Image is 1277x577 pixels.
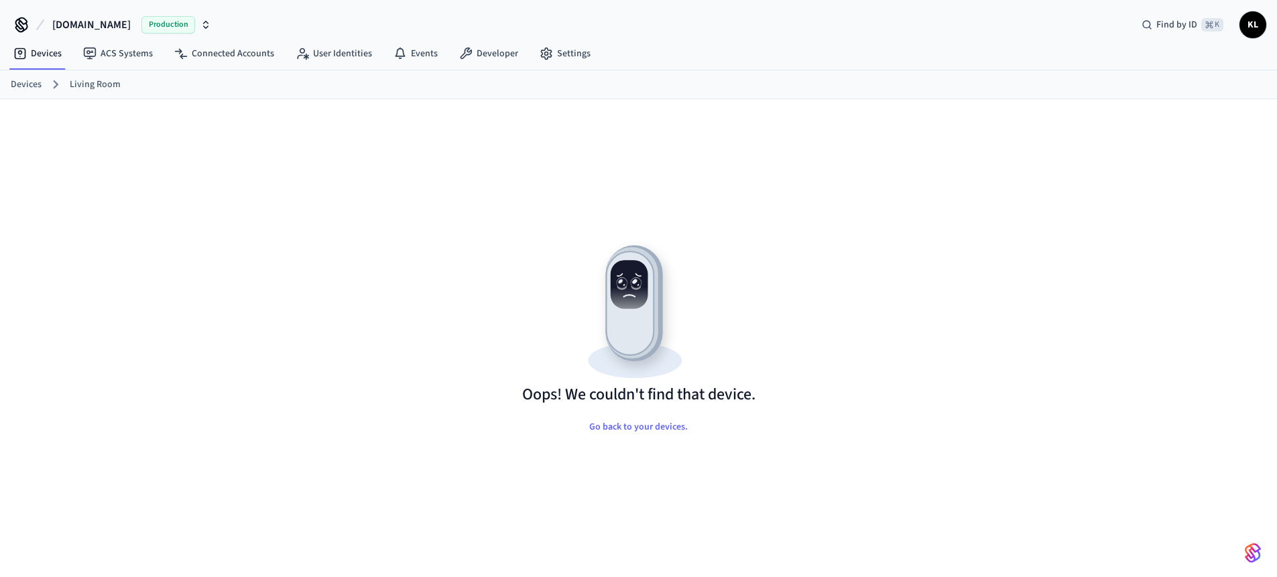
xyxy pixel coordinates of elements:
[1201,18,1223,31] span: ⌘ K
[579,413,698,440] button: Go back to your devices.
[1245,542,1261,564] img: SeamLogoGradient.69752ec5.svg
[70,78,121,92] a: Living Room
[522,234,755,384] img: Resource not found
[383,42,448,66] a: Events
[1239,11,1266,38] button: KL
[1156,18,1197,31] span: Find by ID
[72,42,164,66] a: ACS Systems
[52,17,131,33] span: [DOMAIN_NAME]
[141,16,195,34] span: Production
[1131,13,1234,37] div: Find by ID⌘ K
[3,42,72,66] a: Devices
[11,78,42,92] a: Devices
[285,42,383,66] a: User Identities
[522,384,755,405] h1: Oops! We couldn't find that device.
[448,42,529,66] a: Developer
[529,42,601,66] a: Settings
[164,42,285,66] a: Connected Accounts
[1241,13,1265,37] span: KL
